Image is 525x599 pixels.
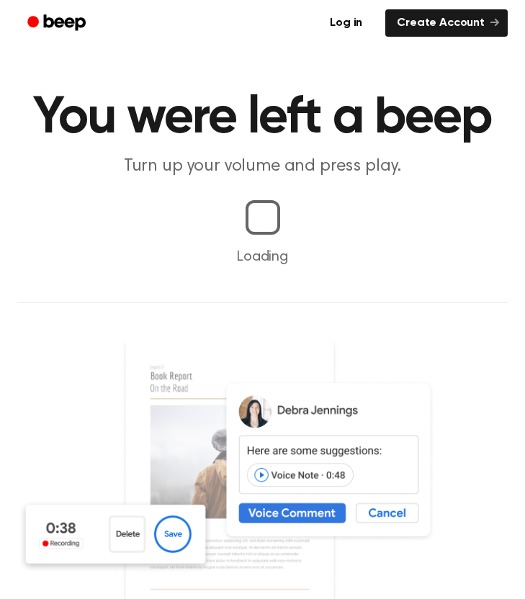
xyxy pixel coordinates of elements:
[17,156,508,177] p: Turn up your volume and press play.
[385,9,508,37] a: Create Account
[17,92,508,144] h1: You were left a beep
[315,6,377,40] a: Log in
[17,246,508,268] p: Loading
[17,9,99,37] a: Beep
